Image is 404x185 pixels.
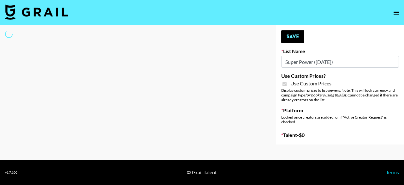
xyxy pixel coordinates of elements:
div: Display custom prices to list viewers. Note: This will lock currency and campaign type . Cannot b... [281,88,399,102]
div: Locked once creators are added, or if "Active Creator Request" is checked. [281,115,399,124]
div: © Grail Talent [187,169,217,176]
a: Terms [386,169,399,175]
span: Use Custom Prices [290,80,331,87]
label: Use Custom Prices? [281,73,399,79]
img: Grail Talent [5,4,68,20]
button: open drawer [390,6,403,19]
button: Save [281,30,304,43]
label: Platform [281,107,399,114]
em: for bookers using this list [305,93,346,97]
label: Talent - $ 0 [281,132,399,138]
label: List Name [281,48,399,54]
div: v 1.7.100 [5,170,17,175]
